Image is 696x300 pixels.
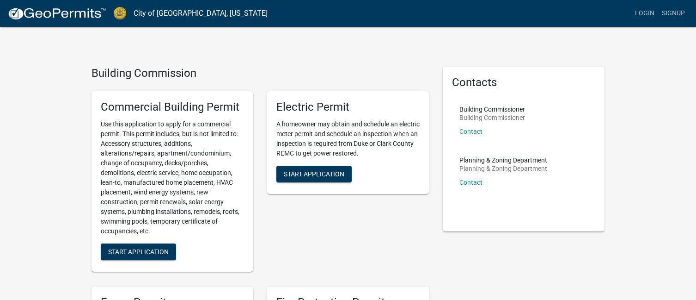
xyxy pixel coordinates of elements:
span: Start Application [108,248,169,255]
a: Login [631,5,658,22]
button: Start Application [101,244,176,260]
button: Start Application [276,166,352,182]
span: Start Application [284,170,344,177]
p: A homeowner may obtain and schedule an electric meter permit and schedule an inspection when an i... [276,119,420,158]
a: City of [GEOGRAPHIC_DATA], [US_STATE] [134,6,268,21]
p: Planning & Zoning Department [459,165,547,172]
h5: Commercial Building Permit [101,100,244,114]
p: Building Commissioner [459,106,525,112]
a: Contact [459,128,482,135]
a: Signup [658,5,689,22]
h5: Electric Permit [276,100,420,114]
img: City of Jeffersonville, Indiana [114,7,126,19]
p: Building Commissioner [459,114,525,121]
h4: Building Commission [92,67,429,80]
p: Use this application to apply for a commercial permit. This permit includes, but is not limited t... [101,119,244,236]
p: Planning & Zoning Department [459,157,547,163]
h5: Contacts [452,76,595,89]
a: Contact [459,179,482,186]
